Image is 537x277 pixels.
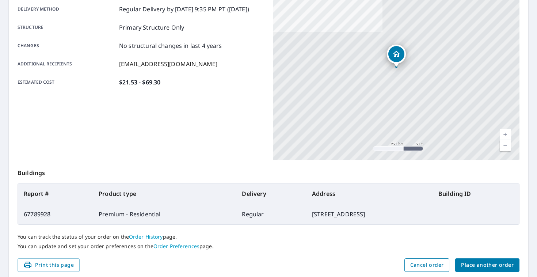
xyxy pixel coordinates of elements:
[129,233,163,240] a: Order History
[18,160,519,183] p: Buildings
[119,23,184,32] p: Primary Structure Only
[153,243,199,250] a: Order Preferences
[410,261,444,270] span: Cancel order
[461,261,514,270] span: Place another order
[404,258,450,272] button: Cancel order
[18,234,519,240] p: You can track the status of your order on the page.
[433,183,519,204] th: Building ID
[18,243,519,250] p: You can update and set your order preferences on the page.
[23,261,74,270] span: Print this page
[306,183,433,204] th: Address
[18,41,116,50] p: Changes
[119,5,249,14] p: Regular Delivery by [DATE] 9:35 PM PT ([DATE])
[500,140,511,151] a: Current Level 17, Zoom Out
[18,78,116,87] p: Estimated cost
[500,129,511,140] a: Current Level 17, Zoom In
[236,183,306,204] th: Delivery
[119,78,160,87] p: $21.53 - $69.30
[119,41,222,50] p: No structural changes in last 4 years
[236,204,306,224] td: Regular
[18,204,93,224] td: 67789928
[387,45,406,67] div: Dropped pin, building 1, Residential property, 9117 Lime Ct Fairfax, VA 22032
[18,258,80,272] button: Print this page
[18,60,116,68] p: Additional recipients
[93,204,236,224] td: Premium - Residential
[18,23,116,32] p: Structure
[93,183,236,204] th: Product type
[119,60,217,68] p: [EMAIL_ADDRESS][DOMAIN_NAME]
[18,183,93,204] th: Report #
[455,258,519,272] button: Place another order
[18,5,116,14] p: Delivery method
[306,204,433,224] td: [STREET_ADDRESS]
